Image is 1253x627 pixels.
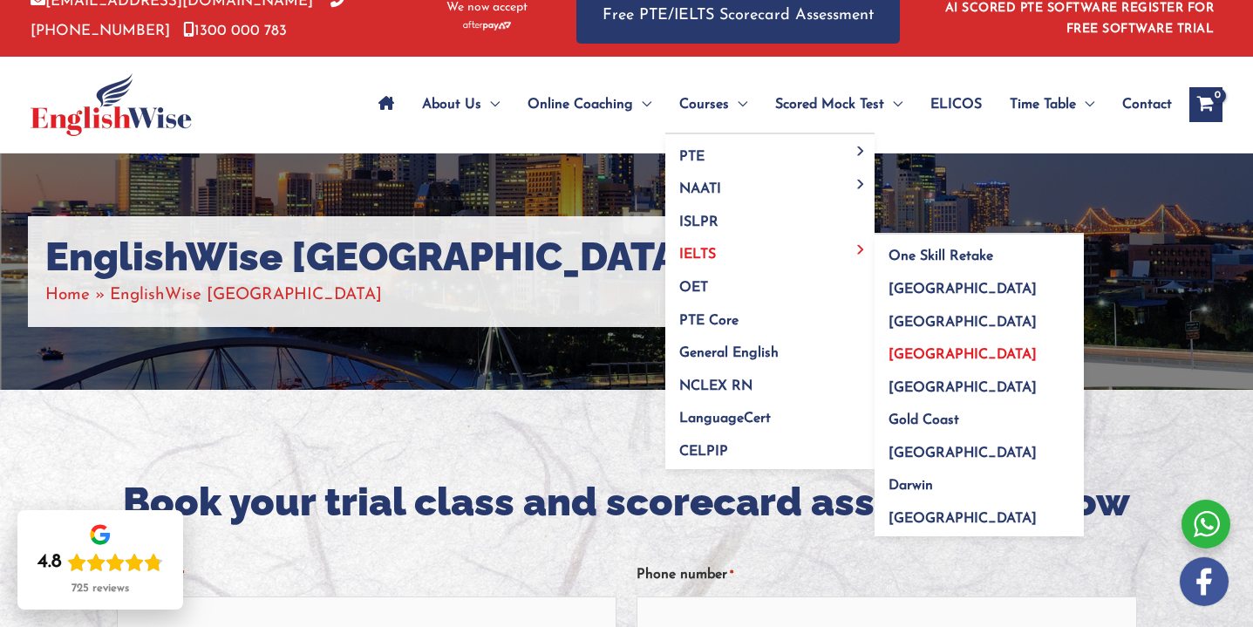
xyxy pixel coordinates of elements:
span: One Skill Retake [889,249,993,263]
span: Menu Toggle [851,147,871,156]
span: Menu Toggle [633,74,651,135]
span: [GEOGRAPHIC_DATA] [889,446,1037,460]
span: NAATI [679,182,721,196]
a: View Shopping Cart, empty [1189,87,1222,122]
a: AI SCORED PTE SOFTWARE REGISTER FOR FREE SOFTWARE TRIAL [945,2,1215,36]
a: ELICOS [916,74,996,135]
label: Phone number [637,561,733,590]
span: CELPIP [679,445,728,459]
a: PTE Core [665,298,875,331]
span: OET [679,281,708,295]
a: LanguageCert [665,397,875,430]
a: About UsMenu Toggle [408,74,514,135]
a: [GEOGRAPHIC_DATA] [875,431,1084,464]
span: Menu Toggle [851,179,871,188]
a: Online CoachingMenu Toggle [514,74,665,135]
div: 4.8 [37,550,62,575]
a: Time TableMenu Toggle [996,74,1108,135]
a: [GEOGRAPHIC_DATA] [875,333,1084,366]
span: ELICOS [930,74,982,135]
span: General English [679,346,779,360]
span: Menu Toggle [729,74,747,135]
a: Darwin [875,464,1084,497]
span: Menu Toggle [884,74,902,135]
a: Gold Coast [875,399,1084,432]
a: 1300 000 783 [183,24,287,38]
span: [GEOGRAPHIC_DATA] [889,348,1037,362]
img: white-facebook.png [1180,557,1229,606]
a: [GEOGRAPHIC_DATA] [875,300,1084,333]
span: Menu Toggle [481,74,500,135]
img: Afterpay-Logo [463,21,511,31]
a: [GEOGRAPHIC_DATA] [875,365,1084,399]
span: ISLPR [679,215,718,229]
span: Gold Coast [889,413,959,427]
span: Darwin [889,479,933,493]
a: Contact [1108,74,1172,135]
span: [GEOGRAPHIC_DATA] [889,381,1037,395]
a: Scored Mock TestMenu Toggle [761,74,916,135]
a: One Skill Retake [875,235,1084,268]
a: General English [665,331,875,365]
h1: EnglishWise [GEOGRAPHIC_DATA] [45,234,693,281]
a: ISLPR [665,200,875,233]
span: [GEOGRAPHIC_DATA] [889,512,1037,526]
nav: Breadcrumbs [45,281,693,310]
a: NCLEX RN [665,364,875,397]
span: Time Table [1010,74,1076,135]
div: Rating: 4.8 out of 5 [37,550,163,575]
span: About Us [422,74,481,135]
span: NCLEX RN [679,379,752,393]
a: CELPIP [665,429,875,469]
a: PTEMenu Toggle [665,134,875,167]
nav: Site Navigation: Main Menu [364,74,1172,135]
span: IELTS [679,248,716,262]
span: PTE Core [679,314,739,328]
a: [GEOGRAPHIC_DATA] [875,497,1084,537]
span: Scored Mock Test [775,74,884,135]
label: Full name [117,561,184,590]
span: LanguageCert [679,412,771,426]
a: CoursesMenu Toggle [665,74,761,135]
a: OET [665,266,875,299]
span: Menu Toggle [851,244,871,254]
a: Home [45,287,90,303]
span: [GEOGRAPHIC_DATA] [889,316,1037,330]
span: EnglishWise [GEOGRAPHIC_DATA] [110,287,382,303]
img: cropped-ew-logo [31,73,192,136]
h2: Book your trial class and scorecard assessment now [117,477,1137,528]
span: PTE [679,150,705,164]
a: [GEOGRAPHIC_DATA] [875,268,1084,301]
span: Menu Toggle [1076,74,1094,135]
a: NAATIMenu Toggle [665,167,875,201]
span: Courses [679,74,729,135]
div: 725 reviews [72,582,129,596]
a: IELTSMenu Toggle [665,233,875,266]
span: Online Coaching [528,74,633,135]
span: Contact [1122,74,1172,135]
span: [GEOGRAPHIC_DATA] [889,283,1037,296]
